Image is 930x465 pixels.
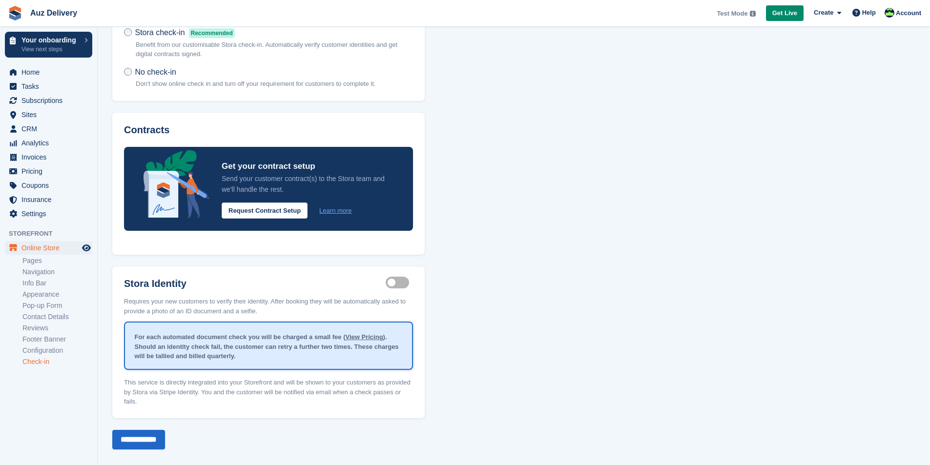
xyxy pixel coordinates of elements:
a: menu [5,207,92,221]
span: No check-in [135,68,176,76]
span: Pricing [21,164,80,178]
a: menu [5,164,92,178]
a: Preview store [81,242,92,254]
span: Stora check-in [135,28,185,37]
label: Stora Identity [124,278,386,289]
p: This service is directly integrated into your Storefront and will be shown to your customers as p... [124,372,413,406]
a: menu [5,179,92,192]
span: Test Mode [717,9,747,19]
button: Request Contract Setup [222,202,308,219]
a: menu [5,94,92,107]
span: Account [896,8,921,18]
span: Tasks [21,80,80,93]
p: Benefit from our customisable Stora check-in. Automatically verify customer identities and get di... [136,40,413,59]
input: Stora check-inRecommended Benefit from our customisable Stora check-in. Automatically verify cust... [124,28,132,36]
p: Requires your new customers to verify their identity. After booking they will be automatically as... [124,291,413,316]
input: No check-in Don't show online check in and turn off your requirement for customers to complete it. [124,68,132,76]
span: Recommended [189,28,235,38]
a: Pages [22,256,92,265]
a: Auz Delivery [26,5,81,21]
span: Subscriptions [21,94,80,107]
a: Check-in [22,357,92,366]
span: Insurance [21,193,80,206]
a: menu [5,150,92,164]
a: Navigation [22,267,92,277]
span: Analytics [21,136,80,150]
p: Don't show online check in and turn off your requirement for customers to complete it. [136,79,375,89]
span: Home [21,65,80,79]
a: menu [5,80,92,93]
a: Configuration [22,346,92,355]
img: Beji Obong [885,8,894,18]
p: Your onboarding [21,37,80,43]
a: Pop-up Form [22,301,92,310]
a: Learn more [319,206,351,216]
a: Footer Banner [22,335,92,344]
a: menu [5,122,92,136]
a: Get Live [766,5,804,21]
a: menu [5,108,92,121]
img: integrated-contracts-announcement-icon-4bcc16208f3049d2eff6d38435ce2bd7c70663ee5dfbe56b0d99acac82... [144,150,210,218]
img: stora-icon-8386f47178a22dfd0bd8f6a31ec36ba5ce8667c1dd55bd0f319d3a0aa187defe.svg [8,6,22,20]
span: Invoices [21,150,80,164]
label: Identity proof enabled [386,282,413,283]
span: Sites [21,108,80,121]
a: menu [5,65,92,79]
h3: Contracts [124,124,413,136]
p: Get your contract setup [222,159,393,173]
span: Storefront [9,229,97,239]
span: Settings [21,207,80,221]
a: menu [5,136,92,150]
a: menu [5,241,92,255]
span: Create [814,8,833,18]
span: Help [862,8,876,18]
a: Reviews [22,323,92,333]
a: Your onboarding View next steps [5,32,92,58]
span: Get Live [772,8,797,18]
span: Online Store [21,241,80,255]
a: Appearance [22,290,92,299]
div: For each automated document check you will be charged a small fee ( ). Should an identity check f... [125,324,412,369]
p: View next steps [21,45,80,54]
a: Contact Details [22,312,92,322]
a: Info Bar [22,279,92,288]
span: CRM [21,122,80,136]
img: icon-info-grey-7440780725fd019a000dd9b08b2336e03edf1995a4989e88bcd33f0948082b44.svg [750,11,756,17]
a: View Pricing [346,333,383,341]
span: Coupons [21,179,80,192]
a: menu [5,193,92,206]
p: Send your customer contract(s) to the Stora team and we'll handle the rest. [222,173,393,195]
